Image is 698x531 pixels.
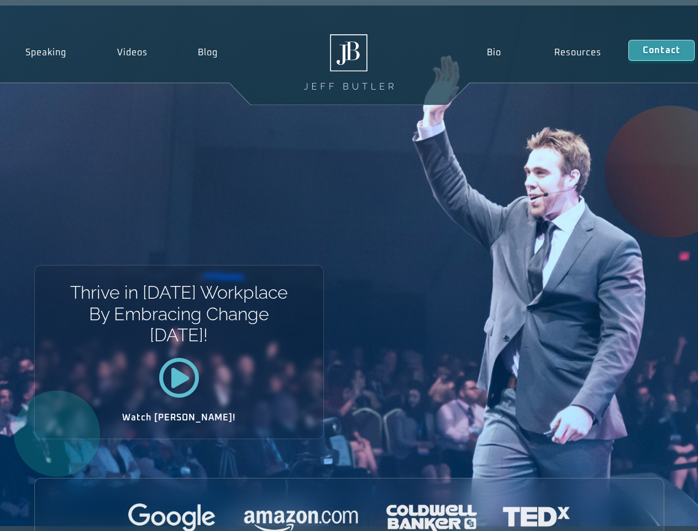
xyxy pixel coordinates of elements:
[92,40,173,65] a: Videos
[460,40,628,65] nav: Menu
[628,40,695,61] a: Contact
[528,40,628,65] a: Resources
[74,413,285,422] h2: Watch [PERSON_NAME]!
[643,46,680,55] span: Contact
[69,282,288,346] h1: Thrive in [DATE] Workplace By Embracing Change [DATE]!
[172,40,243,65] a: Blog
[460,40,528,65] a: Bio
